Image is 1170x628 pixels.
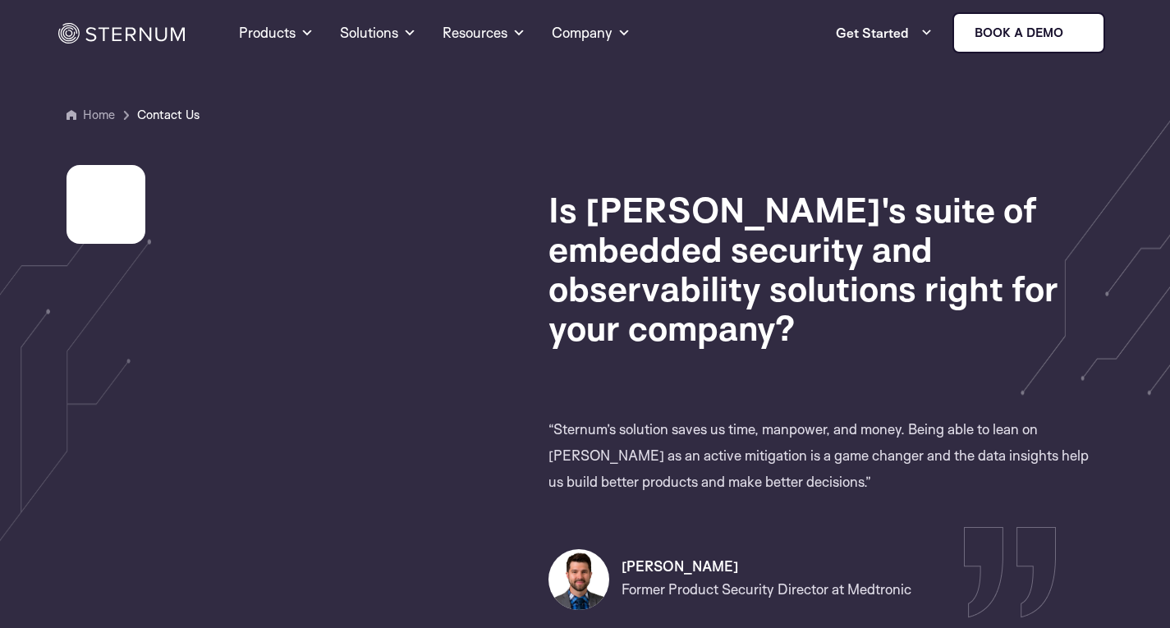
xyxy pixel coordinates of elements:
[239,3,314,62] a: Products
[552,3,631,62] a: Company
[83,107,115,122] a: Home
[548,416,1094,495] p: “Sternum’s solution saves us time, manpower, and money. Being able to lean on [PERSON_NAME] as an...
[137,105,200,125] span: Contact Us
[548,190,1094,347] h1: Is [PERSON_NAME]'s suite of embedded security and observability solutions right for your company?
[622,557,1094,576] h3: [PERSON_NAME]
[1070,26,1083,39] img: sternum iot
[622,576,1094,603] p: Former Product Security Director at Medtronic
[340,3,416,62] a: Solutions
[443,3,525,62] a: Resources
[836,16,933,49] a: Get Started
[952,12,1105,53] a: Book a demo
